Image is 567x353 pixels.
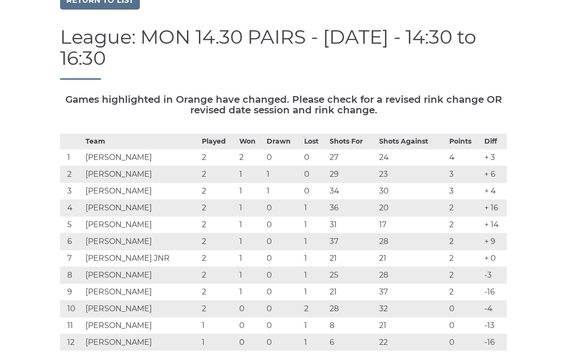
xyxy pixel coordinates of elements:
[377,200,447,217] td: 20
[83,301,199,318] td: [PERSON_NAME]
[377,318,447,335] td: 21
[377,167,447,183] td: 23
[377,150,447,167] td: 24
[237,234,264,251] td: 1
[264,150,302,167] td: 0
[302,200,327,217] td: 1
[83,217,199,234] td: [PERSON_NAME]
[302,251,327,268] td: 1
[264,183,302,200] td: 1
[60,150,83,167] td: 1
[482,251,507,268] td: + 0
[60,318,83,335] td: 11
[377,134,447,150] th: Shots Against
[302,150,327,167] td: 0
[199,150,237,167] td: 2
[60,217,83,234] td: 5
[482,301,507,318] td: -4
[83,251,199,268] td: [PERSON_NAME] JNR
[199,251,237,268] td: 2
[83,183,199,200] td: [PERSON_NAME]
[199,200,237,217] td: 2
[447,150,482,167] td: 4
[83,284,199,301] td: [PERSON_NAME]
[60,301,83,318] td: 10
[83,200,199,217] td: [PERSON_NAME]
[199,284,237,301] td: 2
[237,134,264,150] th: Won
[377,217,447,234] td: 17
[302,268,327,284] td: 1
[377,251,447,268] td: 21
[447,183,482,200] td: 3
[60,183,83,200] td: 3
[447,301,482,318] td: 0
[377,268,447,284] td: 28
[447,251,482,268] td: 2
[237,318,264,335] td: 0
[83,134,199,150] th: Team
[302,284,327,301] td: 1
[302,217,327,234] td: 1
[447,167,482,183] td: 3
[377,301,447,318] td: 32
[482,335,507,352] td: -16
[237,217,264,234] td: 1
[83,234,199,251] td: [PERSON_NAME]
[482,183,507,200] td: + 4
[237,284,264,301] td: 1
[377,183,447,200] td: 30
[302,134,327,150] th: Lost
[264,284,302,301] td: 0
[264,167,302,183] td: 1
[83,167,199,183] td: [PERSON_NAME]
[264,234,302,251] td: 0
[237,150,264,167] td: 2
[237,251,264,268] td: 1
[482,234,507,251] td: + 9
[83,335,199,352] td: [PERSON_NAME]
[447,217,482,234] td: 2
[199,167,237,183] td: 2
[237,183,264,200] td: 1
[199,134,237,150] th: Played
[264,200,302,217] td: 0
[83,268,199,284] td: [PERSON_NAME]
[327,183,377,200] td: 34
[302,183,327,200] td: 0
[302,234,327,251] td: 1
[447,284,482,301] td: 2
[83,150,199,167] td: [PERSON_NAME]
[264,134,302,150] th: Drawn
[482,318,507,335] td: -13
[264,251,302,268] td: 0
[327,167,377,183] td: 29
[60,167,83,183] td: 2
[199,335,237,352] td: 1
[482,200,507,217] td: + 16
[447,318,482,335] td: 0
[237,167,264,183] td: 1
[60,95,507,116] h5: Games highlighted in Orange have changed. Please check for a revised rink change OR revised date ...
[237,268,264,284] td: 1
[482,268,507,284] td: -3
[447,268,482,284] td: 2
[199,318,237,335] td: 1
[264,318,302,335] td: 0
[447,134,482,150] th: Points
[60,284,83,301] td: 9
[60,268,83,284] td: 8
[199,268,237,284] td: 2
[199,301,237,318] td: 2
[302,167,327,183] td: 0
[327,268,377,284] td: 25
[302,335,327,352] td: 1
[327,251,377,268] td: 21
[327,200,377,217] td: 36
[327,234,377,251] td: 37
[327,335,377,352] td: 6
[264,301,302,318] td: 0
[482,134,507,150] th: Diff
[60,335,83,352] td: 12
[60,251,83,268] td: 7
